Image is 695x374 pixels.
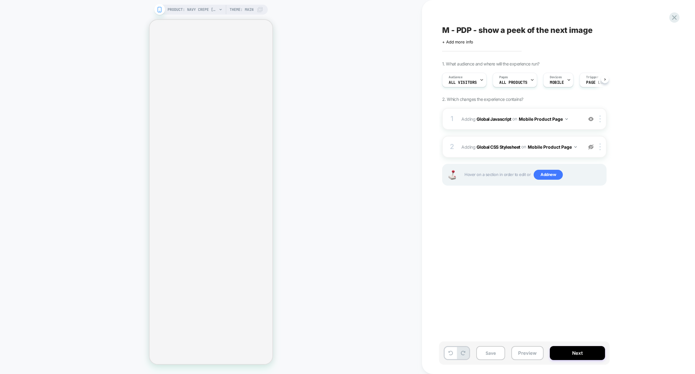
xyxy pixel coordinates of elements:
[599,143,601,150] img: close
[588,116,594,122] img: crossed eye
[464,170,603,180] span: Hover on a section in order to edit or
[599,115,601,122] img: close
[449,141,455,153] div: 2
[449,75,463,79] span: Audience
[477,116,511,121] b: Global Javascript
[550,80,564,85] span: MOBILE
[574,146,577,148] img: down arrow
[442,25,593,35] span: M - PDP - show a peek of the next image
[449,80,477,85] span: All Visitors
[442,97,523,102] span: 2. Which changes the experience contains?
[446,170,458,180] img: Joystick
[521,143,526,151] span: on
[565,118,568,120] img: down arrow
[461,142,580,151] span: Adding
[534,170,563,180] span: Add new
[511,346,544,360] button: Preview
[168,5,217,15] span: PRODUCT: Navy Crepe [PERSON_NAME] Shirt Dress
[586,80,607,85] span: Page Load
[461,115,580,124] span: Adding
[442,39,473,44] span: + Add more info
[519,115,568,124] button: Mobile Product Page
[588,144,594,150] img: eye
[499,80,527,85] span: ALL PRODUCTS
[449,113,455,125] div: 1
[512,115,517,123] span: on
[499,75,508,79] span: Pages
[586,75,598,79] span: Trigger
[230,5,253,15] span: Theme: MAIN
[477,144,520,149] b: Global CSS Stylesheet
[528,142,577,151] button: Mobile Product Page
[550,346,605,360] button: Next
[442,61,539,66] span: 1. What audience and where will the experience run?
[476,346,505,360] button: Save
[550,75,562,79] span: Devices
